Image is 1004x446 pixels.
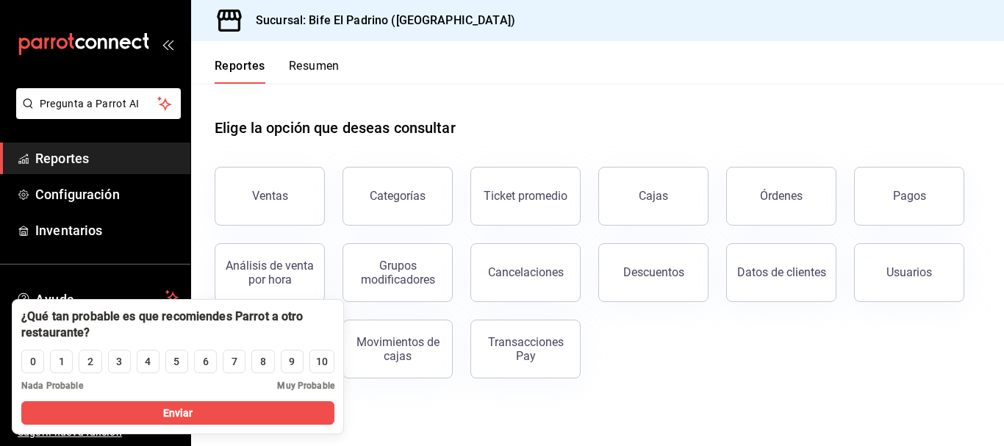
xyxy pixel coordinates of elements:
button: open_drawer_menu [162,38,173,50]
button: Transacciones Pay [470,320,581,378]
div: 8 [260,354,266,370]
div: Descuentos [623,265,684,279]
span: Reportes [35,148,179,168]
button: 4 [137,350,159,373]
button: Pagos [854,167,964,226]
h3: Sucursal: Bife El Padrino ([GEOGRAPHIC_DATA]) [244,12,515,29]
span: Nada Probable [21,379,83,392]
div: Movimientos de cajas [352,335,443,363]
button: 6 [194,350,217,373]
button: Grupos modificadores [343,243,453,302]
div: Pagos [893,189,926,203]
div: Ticket promedio [484,189,567,203]
div: Datos de clientes [737,265,826,279]
span: Muy Probable [277,379,334,392]
span: Inventarios [35,220,179,240]
button: Movimientos de cajas [343,320,453,378]
div: Grupos modificadores [352,259,443,287]
button: Descuentos [598,243,709,302]
div: 2 [87,354,93,370]
div: Usuarios [886,265,932,279]
button: 10 [309,350,334,373]
a: Cajas [598,167,709,226]
button: 3 [108,350,131,373]
div: Cajas [639,187,669,205]
div: 10 [316,354,328,370]
button: Usuarios [854,243,964,302]
button: Órdenes [726,167,836,226]
button: 0 [21,350,44,373]
div: Análisis de venta por hora [224,259,315,287]
div: 5 [173,354,179,370]
div: Cancelaciones [488,265,564,279]
button: Ticket promedio [470,167,581,226]
button: Resumen [289,59,340,84]
button: Cancelaciones [470,243,581,302]
button: 8 [251,350,274,373]
div: navigation tabs [215,59,340,84]
button: Ventas [215,167,325,226]
div: Categorías [370,189,426,203]
span: Configuración [35,184,179,204]
button: Enviar [21,401,334,425]
button: Datos de clientes [726,243,836,302]
div: Órdenes [760,189,803,203]
button: Categorías [343,167,453,226]
div: 6 [203,354,209,370]
div: ¿Qué tan probable es que recomiendes Parrot a otro restaurante? [21,309,334,341]
div: 4 [145,354,151,370]
div: 7 [232,354,237,370]
button: 1 [50,350,73,373]
span: Ayuda [35,288,159,306]
div: 3 [116,354,122,370]
div: 9 [289,354,295,370]
div: 0 [30,354,36,370]
button: Pregunta a Parrot AI [16,88,181,119]
h1: Elige la opción que deseas consultar [215,117,456,139]
button: 2 [79,350,101,373]
div: 1 [59,354,65,370]
button: 5 [165,350,188,373]
button: Reportes [215,59,265,84]
span: Enviar [163,406,193,421]
button: Análisis de venta por hora [215,243,325,302]
div: Transacciones Pay [480,335,571,363]
span: Pregunta a Parrot AI [40,96,158,112]
a: Pregunta a Parrot AI [10,107,181,122]
button: 9 [281,350,304,373]
button: 7 [223,350,245,373]
div: Ventas [252,189,288,203]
